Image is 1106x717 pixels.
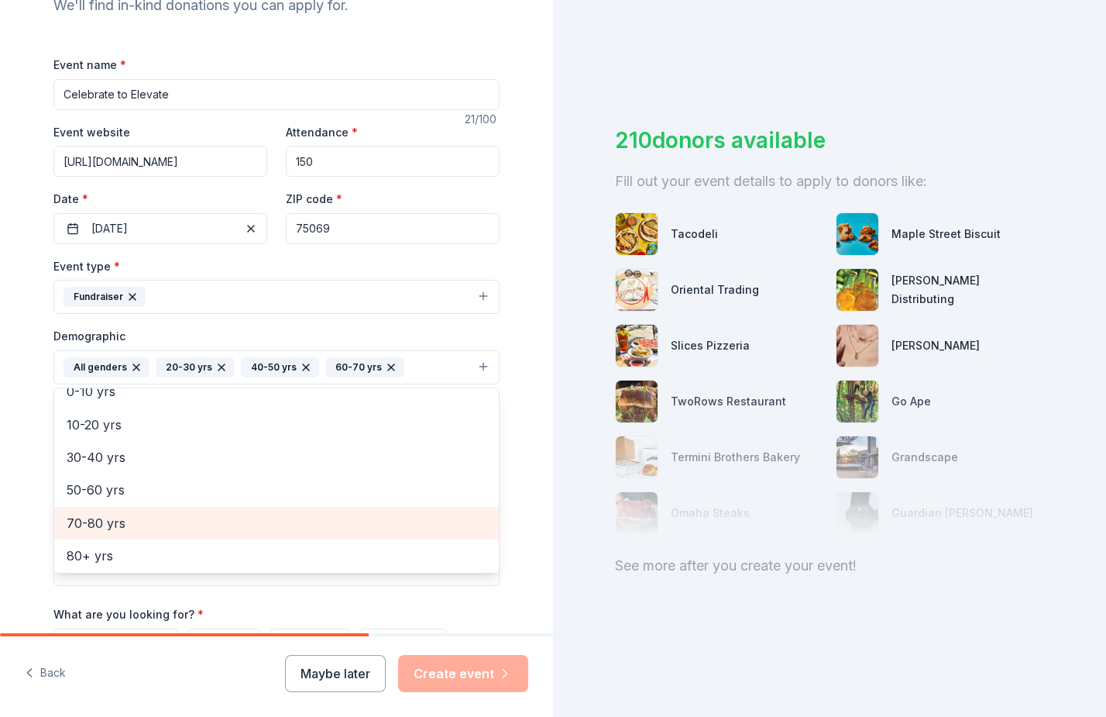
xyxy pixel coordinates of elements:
div: 20-30 yrs [156,357,235,377]
div: 40-50 yrs [241,357,319,377]
span: 50-60 yrs [67,480,486,500]
div: All genders20-30 yrs40-50 yrs60-70 yrs [53,388,500,574]
span: 10-20 yrs [67,415,486,435]
div: All genders [64,357,149,377]
span: 70-80 yrs [67,513,486,533]
span: 0-10 yrs [67,381,486,402]
span: 30-40 yrs [67,447,486,467]
span: 80+ yrs [67,546,486,566]
div: 60-70 yrs [325,357,404,377]
button: All genders20-30 yrs40-50 yrs60-70 yrs [53,350,500,384]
